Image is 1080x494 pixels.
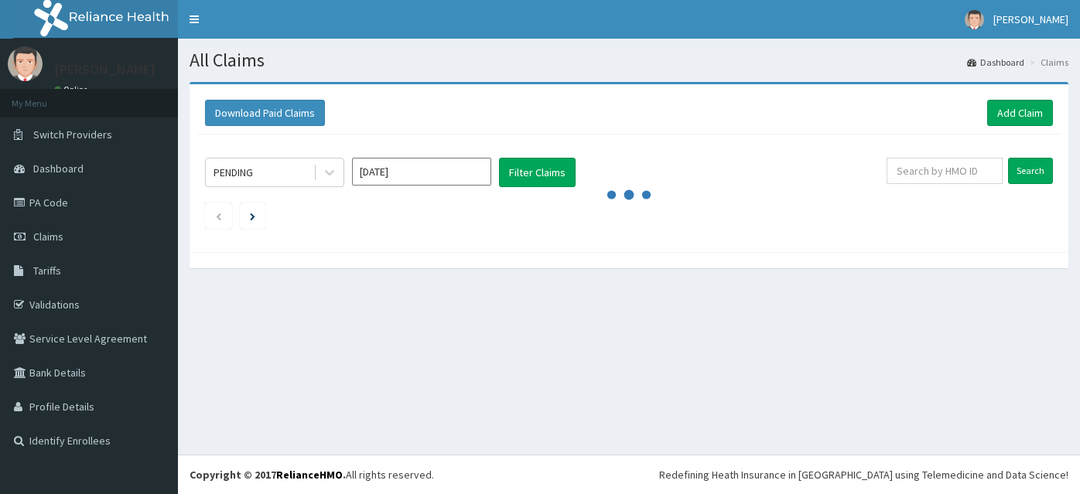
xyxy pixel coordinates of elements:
button: Filter Claims [499,158,576,187]
img: User Image [8,46,43,81]
a: Online [54,84,91,95]
span: Claims [33,230,63,244]
a: Next page [250,209,255,223]
input: Search [1008,158,1053,184]
a: Add Claim [987,100,1053,126]
a: RelianceHMO [276,468,343,482]
span: [PERSON_NAME] [993,12,1068,26]
a: Dashboard [967,56,1024,69]
span: Tariffs [33,264,61,278]
div: PENDING [214,165,253,180]
strong: Copyright © 2017 . [190,468,346,482]
input: Search by HMO ID [887,158,1003,184]
div: Redefining Heath Insurance in [GEOGRAPHIC_DATA] using Telemedicine and Data Science! [659,467,1068,482]
footer: All rights reserved. [178,455,1080,494]
h1: All Claims [190,50,1068,70]
svg: audio-loading [606,172,652,218]
span: Switch Providers [33,128,112,141]
li: Claims [1026,56,1068,69]
a: Previous page [215,209,222,223]
button: Download Paid Claims [205,100,325,126]
span: Dashboard [33,162,84,175]
img: User Image [965,10,984,29]
p: [PERSON_NAME] [54,63,156,77]
input: Select Month and Year [352,158,491,186]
